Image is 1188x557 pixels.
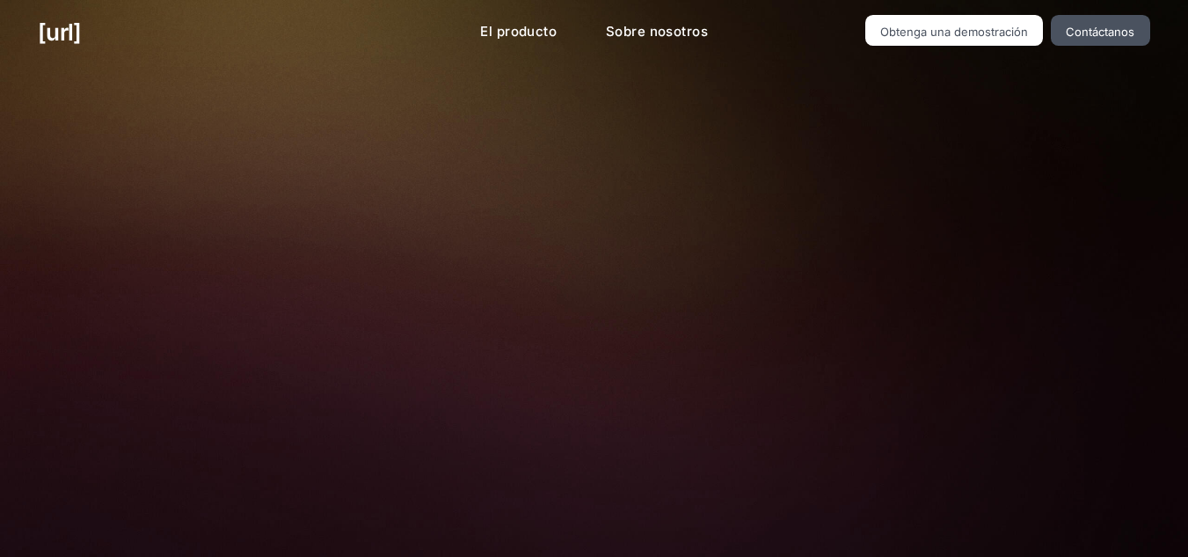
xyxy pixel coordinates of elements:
font: Obtenga una demostración [880,25,1028,39]
a: El producto [466,15,571,49]
font: Contáctanos [1066,25,1134,39]
font: Sobre nosotros [606,23,708,40]
a: [URL] [38,15,81,49]
font: El producto [480,23,557,40]
a: Contáctanos [1051,15,1150,46]
font: [URL] [38,18,81,46]
a: Obtenga una demostración [865,15,1044,46]
a: Sobre nosotros [592,15,722,49]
